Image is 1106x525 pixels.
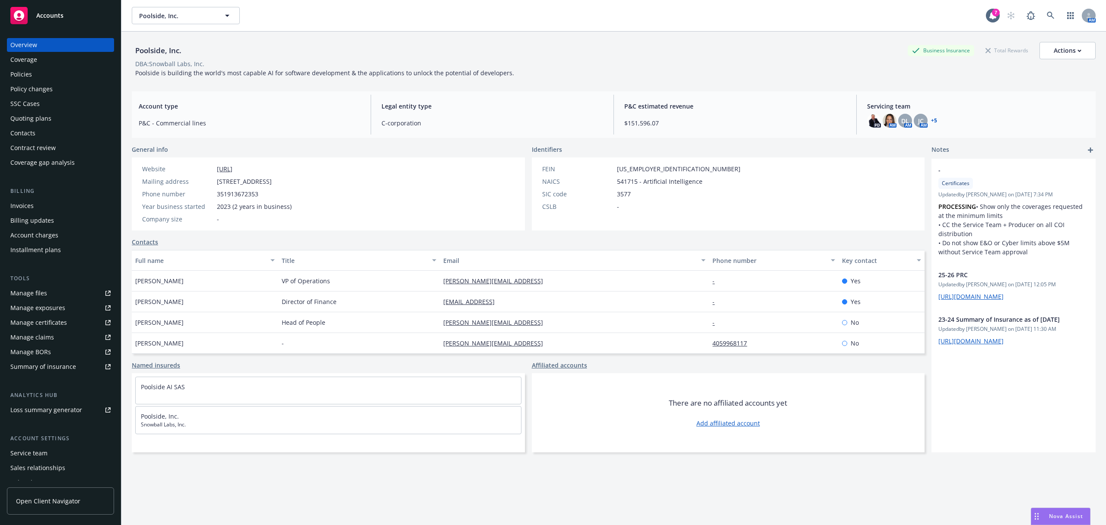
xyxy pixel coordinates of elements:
[7,391,114,400] div: Analytics hub
[851,318,859,327] span: No
[7,156,114,170] a: Coverage gap analysis
[132,361,180,370] a: Named insureds
[842,256,912,265] div: Key contact
[839,250,925,271] button: Key contact
[7,97,114,111] a: SSC Cases
[918,116,924,125] span: JC
[1042,7,1059,24] a: Search
[217,165,232,173] a: [URL]
[938,292,1004,301] a: [URL][DOMAIN_NAME]
[992,9,1000,16] div: 7
[7,53,114,67] a: Coverage
[938,270,1066,279] span: 25-26 PRC
[7,141,114,155] a: Contract review
[7,345,114,359] a: Manage BORs
[7,316,114,330] a: Manage certificates
[443,298,502,306] a: [EMAIL_ADDRESS]
[938,202,976,211] strong: PROCESSING
[142,202,213,211] div: Year business started
[617,164,741,173] span: [US_EMPLOYER_IDENTIFICATION_NUMBER]
[440,250,709,271] button: Email
[7,199,114,213] a: Invoices
[1085,145,1096,155] a: add
[10,38,37,52] div: Overview
[931,159,1096,263] div: -CertificatesUpdatedby [PERSON_NAME] on [DATE] 7:34 PMPROCESSING• Show only the coverages request...
[10,199,34,213] div: Invoices
[10,286,47,300] div: Manage files
[443,277,550,285] a: [PERSON_NAME][EMAIL_ADDRESS]
[7,301,114,315] a: Manage exposures
[981,45,1033,56] div: Total Rewards
[282,297,337,306] span: Director of Finance
[10,461,65,475] div: Sales relationships
[135,297,184,306] span: [PERSON_NAME]
[10,141,56,155] div: Contract review
[7,82,114,96] a: Policy changes
[10,67,32,81] div: Policies
[851,339,859,348] span: No
[1031,508,1090,525] button: Nova Assist
[141,421,516,429] span: Snowball Labs, Inc.
[712,256,825,265] div: Phone number
[7,403,114,417] a: Loss summary generator
[542,189,613,198] div: SIC code
[443,318,550,327] a: [PERSON_NAME][EMAIL_ADDRESS]
[132,250,278,271] button: Full name
[7,461,114,475] a: Sales relationships
[7,243,114,257] a: Installment plans
[931,118,937,123] a: +5
[624,118,846,128] span: $151,596.07
[867,102,1089,111] span: Servicing team
[217,214,219,224] span: -
[532,361,587,370] a: Affiliated accounts
[7,434,114,443] div: Account settings
[10,97,40,111] div: SSC Cases
[7,330,114,344] a: Manage claims
[712,339,754,347] a: 4059968117
[7,67,114,81] a: Policies
[10,403,82,417] div: Loss summary generator
[10,243,61,257] div: Installment plans
[542,202,613,211] div: CSLB
[901,116,909,125] span: DL
[132,237,158,246] a: Contacts
[1054,42,1081,59] div: Actions
[617,189,631,198] span: 3577
[10,112,51,125] div: Quoting plans
[10,301,65,315] div: Manage exposures
[532,145,562,154] span: Identifiers
[867,114,881,128] img: photo
[931,263,1096,308] div: 25-26 PRCUpdatedby [PERSON_NAME] on [DATE] 12:05 PM[URL][DOMAIN_NAME]
[10,446,48,460] div: Service team
[217,202,292,211] span: 2023 (2 years in business)
[16,496,80,506] span: Open Client Navigator
[282,318,325,327] span: Head of People
[10,53,37,67] div: Coverage
[938,166,1066,175] span: -
[938,325,1089,333] span: Updated by [PERSON_NAME] on [DATE] 11:30 AM
[10,228,58,242] div: Account charges
[139,102,360,111] span: Account type
[7,214,114,227] a: Billing updates
[7,446,114,460] a: Service team
[36,12,64,19] span: Accounts
[851,297,861,306] span: Yes
[617,202,619,211] span: -
[542,177,613,186] div: NAICS
[217,177,272,186] span: [STREET_ADDRESS]
[142,214,213,224] div: Company size
[7,38,114,52] a: Overview
[7,228,114,242] a: Account charges
[282,256,427,265] div: Title
[282,339,284,348] span: -
[696,419,760,428] a: Add affiliated account
[135,318,184,327] span: [PERSON_NAME]
[10,330,54,344] div: Manage claims
[135,69,514,77] span: Poolside is building the world's most capable AI for software development & the applications to u...
[10,82,53,96] div: Policy changes
[135,256,265,265] div: Full name
[10,156,75,170] div: Coverage gap analysis
[931,308,1096,352] div: 23-24 Summary of Insurance as of [DATE]Updatedby [PERSON_NAME] on [DATE] 11:30 AM[URL][DOMAIN_NAME]
[7,126,114,140] a: Contacts
[443,339,550,347] a: [PERSON_NAME][EMAIL_ADDRESS]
